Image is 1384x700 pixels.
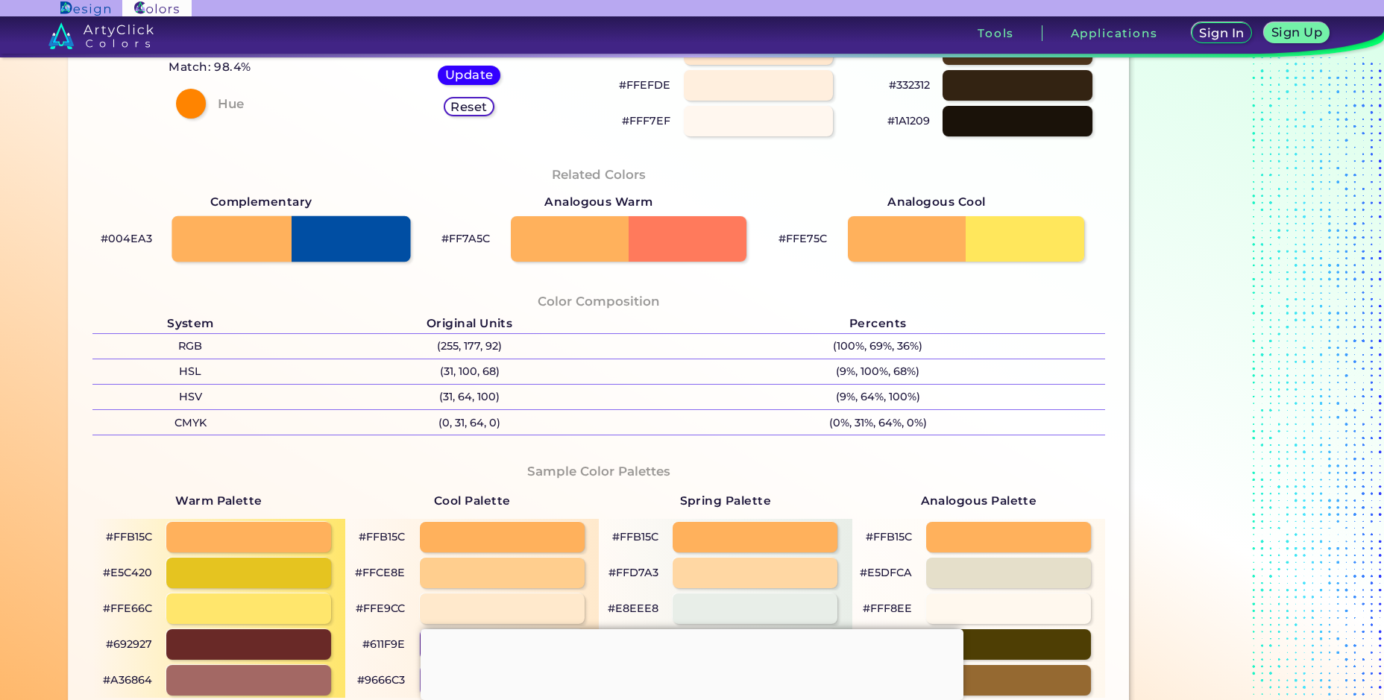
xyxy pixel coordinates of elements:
p: #E5C420 [103,564,152,581]
p: #332312 [889,76,930,94]
h5: Match: 98.4% [151,57,268,77]
p: #FFB15C [612,528,658,546]
iframe: Advertisement [421,629,963,696]
p: (31, 64, 100) [289,385,650,409]
h5: Original Units [289,314,650,333]
p: #9666C3 [357,671,405,689]
p: #1A1209 [887,112,930,130]
strong: Cool Palette [434,494,511,508]
p: RGB [92,334,289,359]
p: #004EA3 [101,230,152,247]
p: HSL [92,359,289,384]
p: #FFD7A3 [608,564,658,581]
p: (255, 177, 92) [289,334,650,359]
p: #FF7A5C [441,230,490,247]
p: (9%, 64%, 100%) [650,385,1105,409]
p: #A36864 [103,671,152,689]
h4: Sample Color Palettes [527,461,670,482]
img: ArtyClick Design logo [60,1,110,16]
p: #FFCE8E [355,564,405,581]
p: #FFE66C [103,599,152,617]
a: Sign In [1194,24,1250,43]
strong: Complementary [210,192,312,212]
h4: Hue [218,93,244,115]
a: Sign Up [1267,24,1327,43]
img: logo_artyclick_colors_white.svg [48,22,154,49]
p: #FFF7EF [622,112,670,130]
strong: Analogous Warm [544,192,653,212]
p: #FFE9CC [356,599,405,617]
p: CMYK [92,410,289,435]
strong: Analogous Palette [921,494,1037,508]
h4: Color Composition [538,291,660,312]
strong: Spring Palette [680,494,772,508]
p: #FFEFDE [619,76,670,94]
p: #E8EEE8 [608,599,658,617]
h5: Reset [452,101,485,112]
p: #FFB15C [106,528,152,546]
p: #E5DFCA [860,564,912,581]
p: (0, 31, 64, 0) [289,410,650,435]
p: HSV [92,385,289,409]
p: (0%, 31%, 64%, 0%) [650,410,1105,435]
h5: Sign In [1201,28,1243,39]
p: (100%, 69%, 36%) [650,334,1105,359]
h5: Sign Up [1274,27,1321,38]
h3: Applications [1071,28,1158,39]
p: #611F9E [362,635,405,653]
p: (9%, 100%, 68%) [650,359,1105,384]
p: #FFB15C [359,528,405,546]
p: #FFE75C [778,230,827,247]
h4: Related Colors [552,164,646,186]
p: #692927 [106,635,152,653]
strong: Analogous Cool [887,192,986,212]
p: #FFB15C [866,528,912,546]
h3: Tools [978,28,1014,39]
h5: Percents [650,314,1105,333]
p: #FFF8EE [863,599,912,617]
h5: Update [447,69,491,81]
strong: Warm Palette [175,494,262,508]
h5: System [92,314,289,333]
p: (31, 100, 68) [289,359,650,384]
